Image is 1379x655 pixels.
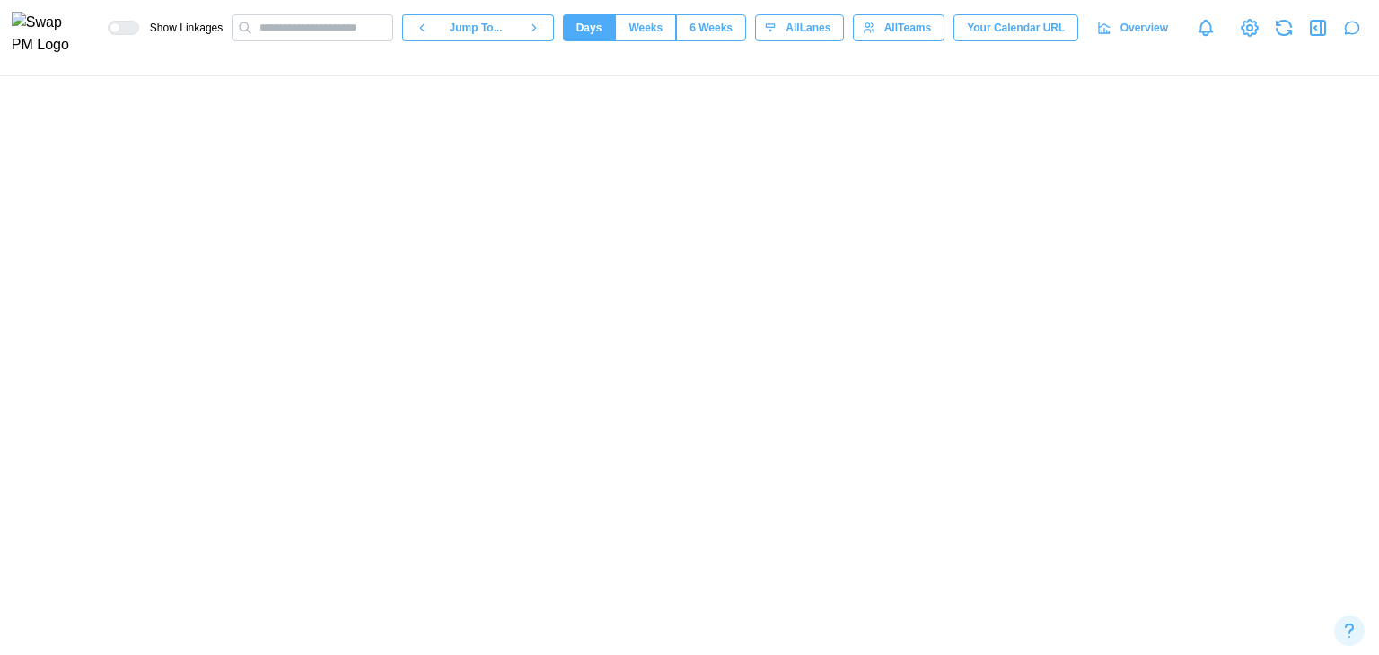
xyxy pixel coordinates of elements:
[1237,15,1262,40] a: View Project
[1190,13,1221,43] a: Notifications
[853,14,944,41] button: AllTeams
[755,14,844,41] button: AllLanes
[628,15,663,40] span: Weeks
[689,15,733,40] span: 6 Weeks
[563,14,616,41] button: Days
[139,21,223,35] span: Show Linkages
[441,14,514,41] button: Jump To...
[576,15,602,40] span: Days
[450,15,503,40] span: Jump To...
[1339,15,1365,40] button: Open project assistant
[615,14,676,41] button: Weeks
[884,15,931,40] span: All Teams
[1087,14,1181,41] a: Overview
[1305,15,1331,40] button: Open Drawer
[1271,15,1296,40] button: Refresh Grid
[676,14,746,41] button: 6 Weeks
[1120,15,1168,40] span: Overview
[12,12,84,57] img: Swap PM Logo
[967,15,1065,40] span: Your Calendar URL
[786,15,830,40] span: All Lanes
[953,14,1078,41] button: Your Calendar URL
